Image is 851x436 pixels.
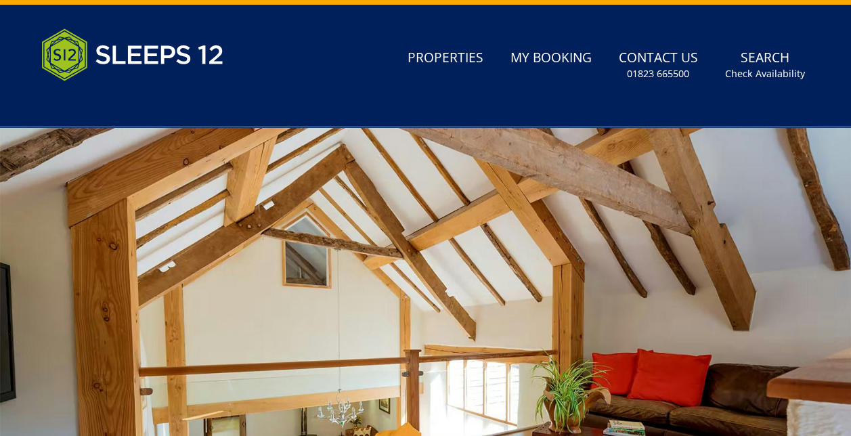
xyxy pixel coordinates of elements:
[725,67,805,81] small: Check Availability
[35,97,177,108] iframe: Customer reviews powered by Trustpilot
[41,21,224,89] img: Sleeps 12
[627,67,689,81] small: 01823 665500
[402,43,489,74] a: Properties
[720,43,810,87] a: SearchCheck Availability
[505,43,597,74] a: My Booking
[613,43,703,87] a: Contact Us01823 665500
